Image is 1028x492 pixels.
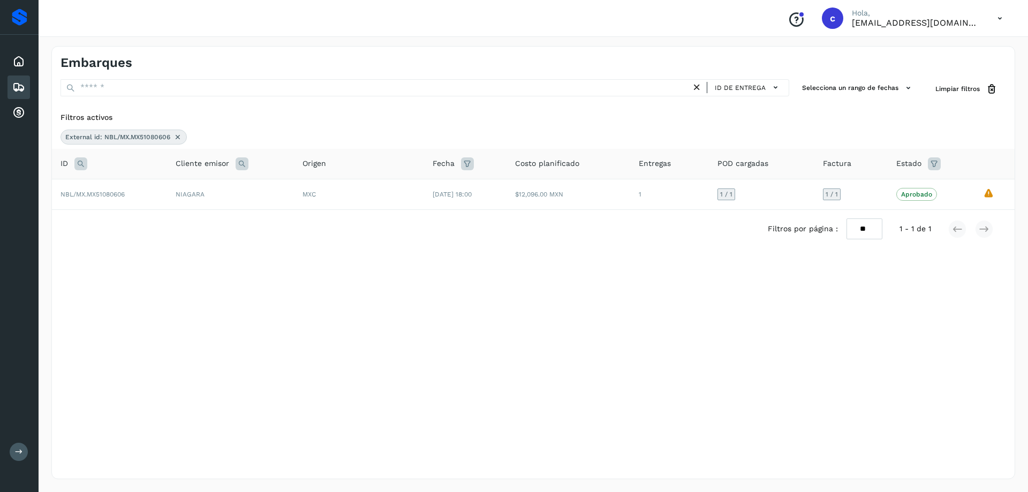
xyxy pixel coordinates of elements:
div: Embarques [7,75,30,99]
span: External id: NBL/MX.MX51080606 [65,132,170,142]
span: Estado [896,158,921,169]
span: NBL/MX.MX51080606 [61,191,125,198]
span: Cliente emisor [176,158,229,169]
td: 1 [630,179,709,209]
span: POD cargadas [717,158,768,169]
div: External id: NBL/MX.MX51080606 [61,130,187,145]
h4: Embarques [61,55,132,71]
button: Limpiar filtros [927,79,1006,99]
span: Factura [823,158,851,169]
td: NIAGARA [167,179,294,209]
div: Cuentas por cobrar [7,101,30,125]
span: Costo planificado [515,158,579,169]
td: $12,096.00 MXN [507,179,631,209]
span: 1 - 1 de 1 [899,223,931,234]
span: [DATE] 18:00 [433,191,472,198]
span: Filtros por página : [768,223,838,234]
span: Entregas [639,158,671,169]
button: Selecciona un rango de fechas [798,79,918,97]
span: ID [61,158,68,169]
span: 1 / 1 [720,191,732,198]
span: Fecha [433,158,455,169]
span: MXC [303,191,316,198]
button: ID de entrega [712,80,784,95]
div: Inicio [7,50,30,73]
span: ID de entrega [715,83,766,93]
span: Limpiar filtros [935,84,980,94]
p: Hola, [852,9,980,18]
span: Origen [303,158,326,169]
div: Filtros activos [61,112,1006,123]
p: Aprobado [901,191,932,198]
span: 1 / 1 [826,191,838,198]
p: carlosvazqueztgc@gmail.com [852,18,980,28]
